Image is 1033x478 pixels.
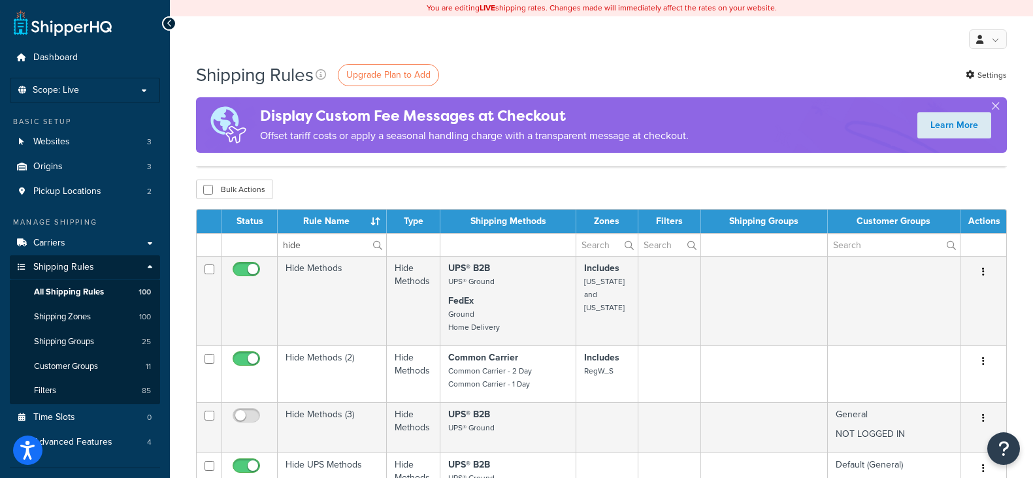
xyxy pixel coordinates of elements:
p: NOT LOGGED IN [836,428,952,441]
td: Hide Methods (3) [278,402,387,453]
input: Search [278,234,386,256]
span: Origins [33,161,63,172]
li: Shipping Rules [10,255,160,404]
span: Websites [33,136,70,148]
a: Settings [966,66,1007,84]
strong: Includes [584,261,619,275]
span: Filters [34,385,56,396]
a: Carriers [10,231,160,255]
span: 3 [147,136,152,148]
a: Filters 85 [10,379,160,403]
h4: Display Custom Fee Messages at Checkout [260,105,689,127]
a: Shipping Zones 100 [10,305,160,329]
span: 100 [139,311,151,323]
p: Offset tariff costs or apply a seasonal handling charge with a transparent message at checkout. [260,127,689,145]
a: Origins 3 [10,155,160,179]
li: Customer Groups [10,355,160,379]
a: Shipping Rules [10,255,160,279]
td: General [828,402,960,453]
span: Shipping Rules [33,262,94,273]
th: Customer Groups [828,210,960,233]
span: Shipping Groups [34,336,94,347]
th: Actions [960,210,1006,233]
th: Shipping Methods [440,210,576,233]
th: Type [387,210,440,233]
small: Common Carrier - 2 Day Common Carrier - 1 Day [448,365,532,390]
span: All Shipping Rules [34,287,104,298]
b: LIVE [480,2,495,14]
span: 100 [139,287,151,298]
td: Hide Methods [387,402,440,453]
a: Dashboard [10,46,160,70]
th: Shipping Groups [701,210,828,233]
strong: FedEx [448,294,474,308]
a: ShipperHQ Home [14,10,112,36]
a: All Shipping Rules 100 [10,280,160,304]
span: 0 [147,412,152,423]
span: Scope: Live [33,85,79,96]
td: Hide Methods [387,256,440,345]
span: 4 [147,437,152,448]
a: Upgrade Plan to Add [338,64,439,86]
span: Dashboard [33,52,78,63]
th: Filters [638,210,701,233]
span: 3 [147,161,152,172]
td: Hide Methods [387,345,440,402]
li: Websites [10,130,160,154]
li: Advanced Features [10,430,160,454]
strong: UPS® B2B [448,458,490,471]
a: Pickup Locations 2 [10,180,160,204]
a: Advanced Features 4 [10,430,160,454]
img: duties-banner-06bc72dcb5fe05cb3f9472aba00be2ae8eb53ab6f0d8bb03d382ba314ac3c341.png [196,97,260,153]
a: Learn More [917,112,991,138]
input: Search [576,234,638,256]
li: Shipping Zones [10,305,160,329]
small: Ground Home Delivery [448,308,500,333]
a: Customer Groups 11 [10,355,160,379]
span: 2 [147,186,152,197]
div: Basic Setup [10,116,160,127]
li: Shipping Groups [10,330,160,354]
strong: UPS® B2B [448,407,490,421]
strong: UPS® B2B [448,261,490,275]
h1: Shipping Rules [196,62,314,88]
a: Time Slots 0 [10,406,160,430]
small: UPS® Ground [448,422,495,434]
li: Pickup Locations [10,180,160,204]
a: Shipping Groups 25 [10,330,160,354]
span: Carriers [33,238,65,249]
th: Zones [576,210,638,233]
th: Status [222,210,278,233]
th: Rule Name : activate to sort column ascending [278,210,387,233]
strong: Includes [584,351,619,364]
small: [US_STATE] and [US_STATE] [584,276,625,313]
span: Upgrade Plan to Add [346,68,431,82]
span: Advanced Features [33,437,112,448]
td: Hide Methods [278,256,387,345]
span: 85 [142,385,151,396]
span: 11 [146,361,151,372]
span: Shipping Zones [34,311,91,323]
span: 25 [142,336,151,347]
button: Open Resource Center [987,432,1020,465]
li: Filters [10,379,160,403]
strong: Common Carrier [448,351,518,364]
td: Hide Methods (2) [278,345,387,402]
li: Origins [10,155,160,179]
small: UPS® Ground [448,276,495,287]
small: RegW_S [584,365,614,377]
li: All Shipping Rules [10,280,160,304]
div: Manage Shipping [10,217,160,228]
li: Time Slots [10,406,160,430]
span: Time Slots [33,412,75,423]
input: Search [828,234,960,256]
button: Bulk Actions [196,180,272,199]
a: Websites 3 [10,130,160,154]
input: Search [638,234,700,256]
span: Customer Groups [34,361,98,372]
span: Pickup Locations [33,186,101,197]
